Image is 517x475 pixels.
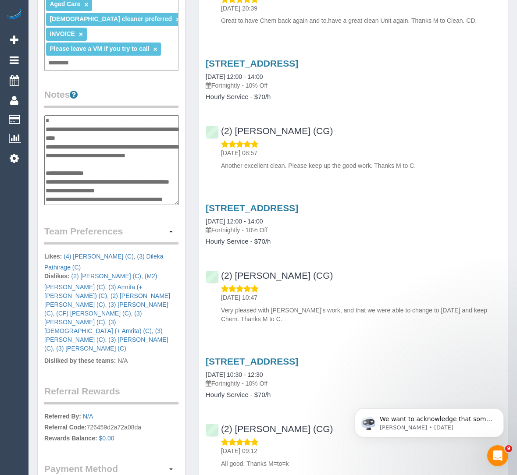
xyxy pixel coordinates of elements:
[206,81,501,90] p: Fortnightly - 10% Off
[206,73,263,80] a: [DATE] 12:00 - 14:00
[206,238,501,245] h4: Hourly Service - $70/h
[56,310,131,317] a: (CF) [PERSON_NAME] (C)
[206,203,298,213] a: [STREET_ADDRESS]
[64,253,133,260] a: (4) [PERSON_NAME] (C)
[50,45,149,52] span: Please leave a VM if you try to call
[221,149,501,157] p: [DATE] 08:57
[206,218,263,225] a: [DATE] 12:00 - 14:00
[44,336,168,352] span: ,
[44,301,168,317] span: ,
[44,292,170,308] span: ,
[206,379,501,388] p: Fortnightly - 10% Off
[206,226,501,234] p: Fortnightly - 10% Off
[84,1,88,8] a: ×
[44,319,152,334] a: (3) [DEMOGRAPHIC_DATA] (+ Amrita) (C)
[54,310,132,317] span: ,
[221,293,501,302] p: [DATE] 10:47
[38,34,151,42] p: Message from Ellie, sent 5d ago
[38,25,151,145] span: We want to acknowledge that some users may be experiencing lag or slower performance in our softw...
[44,327,163,343] span: ,
[206,371,263,378] a: [DATE] 10:30 - 12:30
[221,16,501,25] p: Great to.have Chem back again and to.have a great clean Unit again. Thanks M to Clean. CD.
[44,225,178,245] legend: Team Preferences
[342,390,517,451] iframe: Intercom notifications message
[44,253,164,271] a: (3) Dileka Pathirage (C)
[505,445,512,452] span: 9
[79,31,83,38] a: ×
[44,310,142,326] a: (3) [PERSON_NAME] (C)
[221,447,501,455] p: [DATE] 09:12
[83,413,93,420] a: N/A
[206,391,501,399] h4: Hourly Service - $70/h
[206,93,501,101] h4: Hourly Service - $70/h
[44,412,178,445] p: 726459d2a72a08da
[64,253,135,260] span: ,
[44,423,86,432] label: Referral Code:
[44,434,97,443] label: Rewards Balance:
[44,252,62,261] label: Likes:
[71,273,141,280] a: (2) [PERSON_NAME] (C)
[44,273,157,291] a: (M2) [PERSON_NAME] (C)
[44,327,163,343] a: (3) [PERSON_NAME] (C)
[56,345,126,352] a: (3) [PERSON_NAME] (C)
[44,273,157,291] span: ,
[44,319,153,334] span: ,
[221,306,501,323] p: Very pleased with [PERSON_NAME]'s work, and that we were able to change to [DATE] and keep Chem. ...
[99,435,114,442] a: $0.00
[206,126,333,136] a: (2) [PERSON_NAME] (CG)
[206,424,333,434] a: (2) [PERSON_NAME] (CG)
[44,301,168,317] a: (3) [PERSON_NAME] (C)
[221,459,501,468] p: All good, Thanks M=to=k
[44,412,81,421] label: Referred By:
[50,15,172,22] span: [DEMOGRAPHIC_DATA] cleaner preferred
[44,292,170,308] a: (2) [PERSON_NAME] [PERSON_NAME] (C)
[44,284,143,299] a: (3) Amrita (+ [PERSON_NAME]) (C)
[176,16,180,23] a: ×
[44,310,142,326] span: ,
[206,356,298,366] a: [STREET_ADDRESS]
[50,30,75,37] span: INVOICE
[221,161,501,170] p: Another excellent clean. Please keep up the good work. Thanks M to C.
[71,273,143,280] span: ,
[206,58,298,68] a: [STREET_ADDRESS]
[44,88,178,108] legend: Notes
[50,0,80,7] span: Aged Care
[44,356,116,365] label: Disliked by these teams:
[5,9,23,21] img: Automaid Logo
[44,385,178,404] legend: Referral Rewards
[153,46,157,53] a: ×
[44,336,168,352] a: (3) [PERSON_NAME] (C)
[44,284,143,299] span: ,
[118,357,128,364] span: N/A
[206,270,333,280] a: (2) [PERSON_NAME] (CG)
[487,445,508,466] iframe: Intercom live chat
[44,272,70,280] label: Dislikes:
[221,4,501,13] p: [DATE] 20:39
